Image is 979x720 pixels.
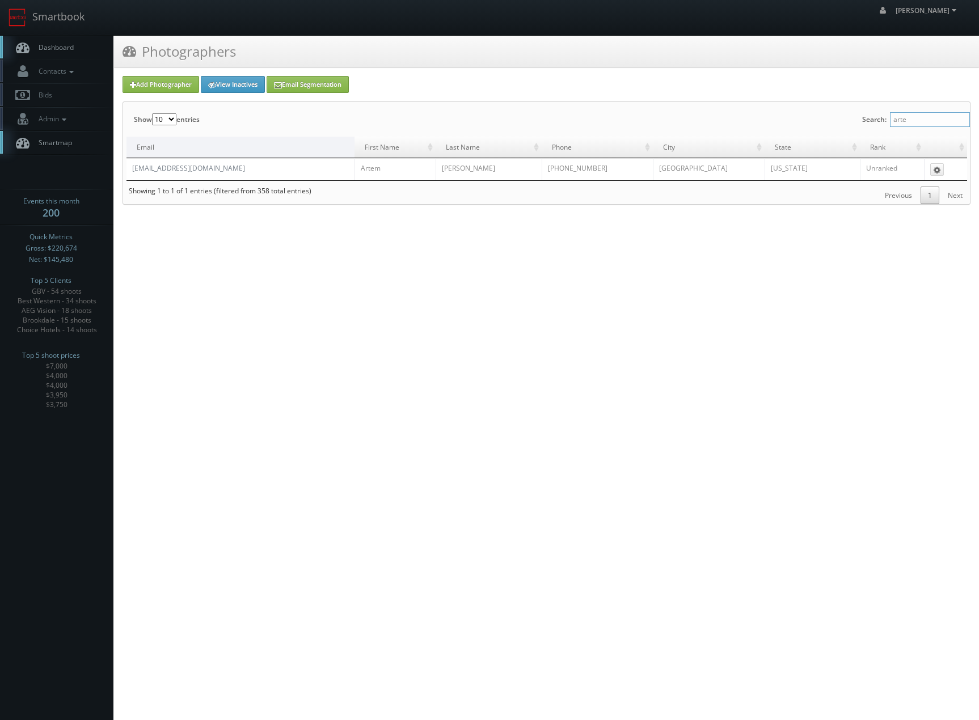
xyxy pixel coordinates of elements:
[860,137,924,158] td: Rank: activate to sort column ascending
[123,76,199,93] a: Add Photographer
[33,138,72,147] span: Smartmap
[123,41,236,61] h3: Photographers
[940,187,970,204] a: Next
[22,350,80,361] span: Top 5 shoot prices
[9,9,27,27] img: smartbook-logo.png
[355,158,436,180] td: Artem
[542,137,653,158] td: Phone: activate to sort column ascending
[862,102,970,137] label: Search:
[653,158,765,180] td: [GEOGRAPHIC_DATA]
[33,114,69,124] span: Admin
[765,137,860,158] td: State: activate to sort column ascending
[921,187,939,204] a: 1
[29,231,73,243] span: Quick Metrics
[26,243,77,254] span: Gross: $220,674
[33,90,52,100] span: Bids
[267,76,349,93] a: Email Segmentation
[355,137,436,158] td: First Name: activate to sort column ascending
[33,66,77,76] span: Contacts
[132,163,245,173] a: [EMAIL_ADDRESS][DOMAIN_NAME]
[860,158,924,180] td: Unranked
[542,158,653,180] td: [PHONE_NUMBER]
[43,206,60,219] strong: 200
[134,102,200,137] label: Show entries
[201,76,265,93] a: View Inactives
[23,196,79,207] span: Events this month
[29,254,73,265] span: Net: $145,480
[765,158,860,180] td: [US_STATE]
[152,113,176,125] select: Showentries
[126,137,355,158] td: Email: activate to sort column descending
[877,187,919,204] a: Previous
[123,181,311,201] div: Showing 1 to 1 of 1 entries (filtered from 358 total entries)
[436,137,542,158] td: Last Name: activate to sort column ascending
[896,6,960,15] span: [PERSON_NAME]
[436,158,542,180] td: [PERSON_NAME]
[653,137,765,158] td: City: activate to sort column ascending
[924,137,967,158] td: : activate to sort column ascending
[33,43,74,52] span: Dashboard
[31,275,71,286] span: Top 5 Clients
[890,112,970,127] input: Search:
